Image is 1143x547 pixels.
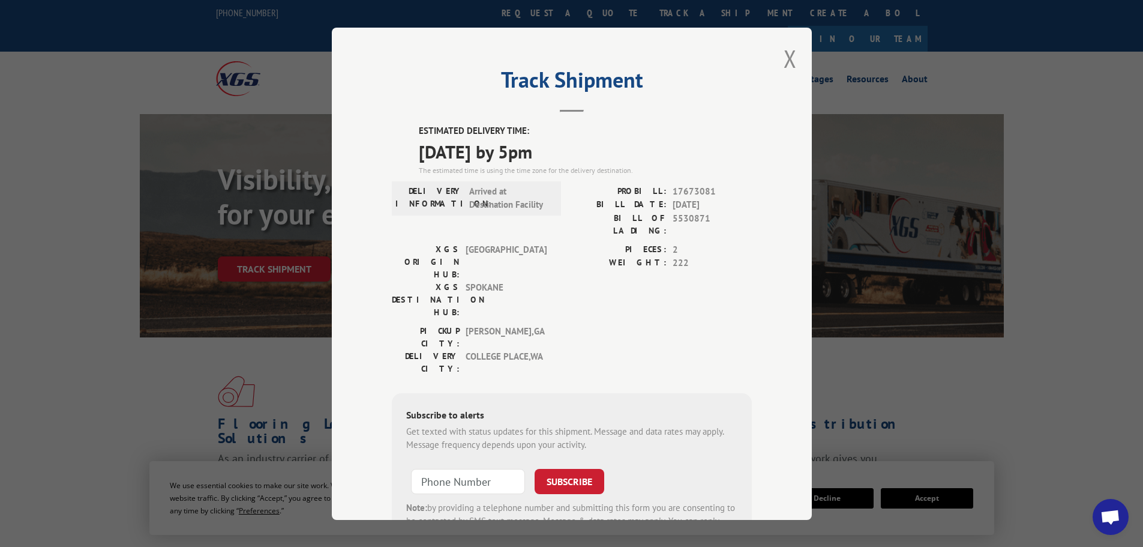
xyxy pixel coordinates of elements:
[392,324,460,349] label: PICKUP CITY:
[469,184,550,211] span: Arrived at Destination Facility
[572,243,667,256] label: PIECES:
[392,349,460,375] label: DELIVERY CITY:
[419,124,752,138] label: ESTIMATED DELIVERY TIME:
[673,211,752,237] span: 5530871
[784,43,797,74] button: Close modal
[572,184,667,198] label: PROBILL:
[395,184,463,211] label: DELIVERY INFORMATION:
[466,243,547,280] span: [GEOGRAPHIC_DATA]
[673,184,752,198] span: 17673081
[392,243,460,280] label: XGS ORIGIN HUB:
[392,280,460,318] label: XGS DESTINATION HUB:
[392,71,752,94] h2: Track Shipment
[406,501,737,542] div: by providing a telephone number and submitting this form you are consenting to be contacted by SM...
[572,256,667,270] label: WEIGHT:
[419,138,752,165] span: [DATE] by 5pm
[572,211,667,237] label: BILL OF LADING:
[406,501,427,513] strong: Note:
[466,280,547,318] span: SPOKANE
[572,198,667,212] label: BILL DATE:
[673,243,752,256] span: 2
[466,349,547,375] span: COLLEGE PLACE , WA
[535,468,604,494] button: SUBSCRIBE
[673,198,752,212] span: [DATE]
[411,468,525,494] input: Phone Number
[406,425,737,452] div: Get texted with status updates for this shipment. Message and data rates may apply. Message frequ...
[673,256,752,270] span: 222
[419,165,752,175] div: The estimated time is using the time zone for the delivery destination.
[466,324,547,349] span: [PERSON_NAME] , GA
[406,407,737,425] div: Subscribe to alerts
[1093,499,1129,535] div: Open chat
